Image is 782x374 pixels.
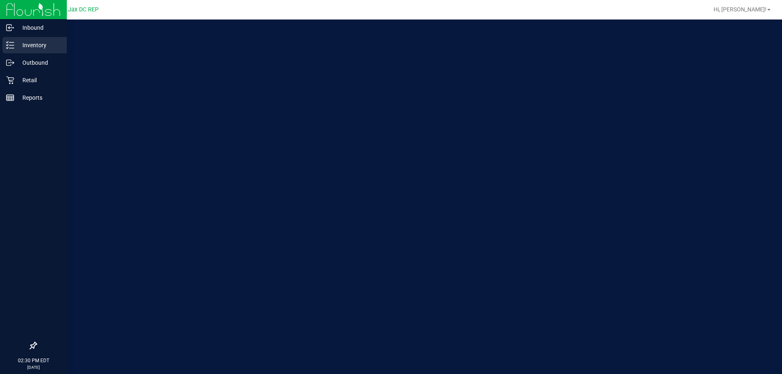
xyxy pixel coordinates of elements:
[14,75,63,85] p: Retail
[68,6,99,13] span: Jax DC REP
[14,23,63,33] p: Inbound
[714,6,767,13] span: Hi, [PERSON_NAME]!
[14,93,63,103] p: Reports
[14,40,63,50] p: Inventory
[4,357,63,364] p: 02:30 PM EDT
[6,94,14,102] inline-svg: Reports
[6,59,14,67] inline-svg: Outbound
[6,76,14,84] inline-svg: Retail
[6,41,14,49] inline-svg: Inventory
[4,364,63,370] p: [DATE]
[6,24,14,32] inline-svg: Inbound
[14,58,63,68] p: Outbound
